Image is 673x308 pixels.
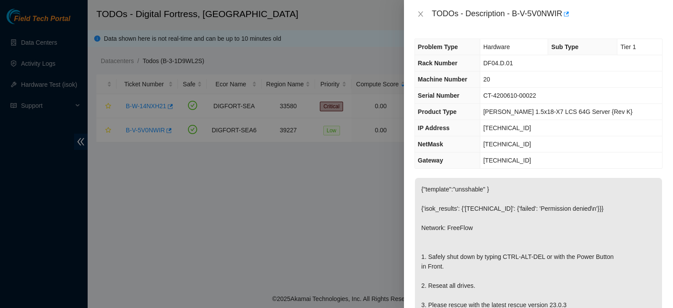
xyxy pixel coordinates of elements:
span: Rack Number [418,60,457,67]
span: [TECHNICAL_ID] [483,141,531,148]
span: Machine Number [418,76,468,83]
span: Gateway [418,157,443,164]
span: close [417,11,424,18]
span: IP Address [418,124,450,131]
span: NetMask [418,141,443,148]
span: [TECHNICAL_ID] [483,124,531,131]
span: Hardware [483,43,510,50]
span: [PERSON_NAME] 1.5x18-X7 LCS 64G Server {Rev K} [483,108,633,115]
div: TODOs - Description - B-V-5V0NWIR [432,7,662,21]
span: DF04.D.01 [483,60,513,67]
span: Problem Type [418,43,458,50]
span: CT-4200610-00022 [483,92,536,99]
span: Sub Type [551,43,578,50]
span: Tier 1 [620,43,636,50]
span: [TECHNICAL_ID] [483,157,531,164]
span: Product Type [418,108,457,115]
button: Close [414,10,427,18]
span: Serial Number [418,92,460,99]
span: 20 [483,76,490,83]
